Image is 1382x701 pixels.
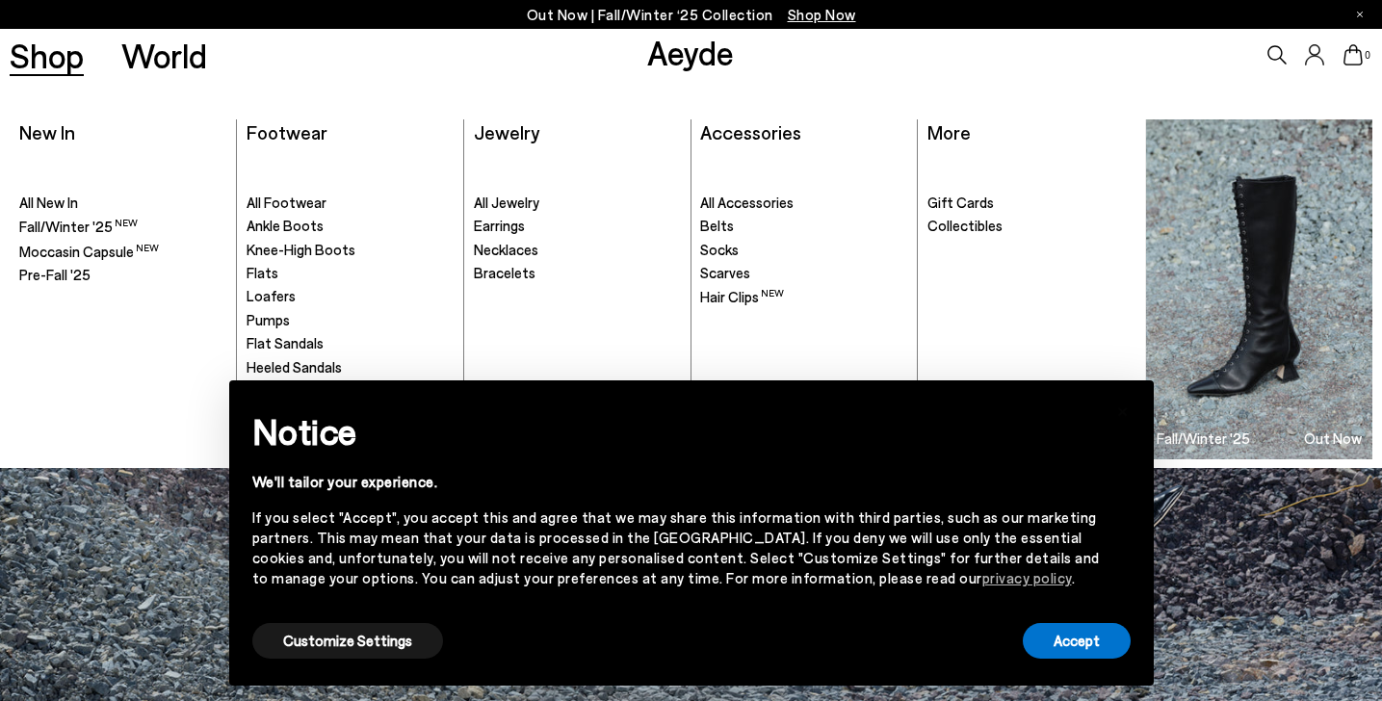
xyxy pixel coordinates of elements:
[121,39,207,72] a: World
[247,264,454,283] a: Flats
[927,217,1003,234] span: Collectibles
[927,194,1135,213] a: Gift Cards
[1343,44,1363,65] a: 0
[700,217,734,234] span: Belts
[19,217,226,237] a: Fall/Winter '25
[252,406,1100,456] h2: Notice
[247,311,454,330] a: Pumps
[1100,386,1146,432] button: Close this notice
[247,358,454,377] a: Heeled Sandals
[19,242,226,262] a: Moccasin Capsule
[19,194,226,213] a: All New In
[474,264,681,283] a: Bracelets
[252,507,1100,588] div: If you select "Accept", you accept this and agree that we may share this information with third p...
[527,3,856,27] p: Out Now | Fall/Winter ‘25 Collection
[982,569,1072,586] a: privacy policy
[700,241,907,260] a: Socks
[1116,395,1130,423] span: ×
[247,241,355,258] span: Knee-High Boots
[247,311,290,328] span: Pumps
[19,266,91,283] span: Pre-Fall '25
[247,217,324,234] span: Ankle Boots
[474,217,525,234] span: Earrings
[1146,119,1372,459] a: Fall/Winter '25 Out Now
[247,287,296,304] span: Loafers
[247,287,454,306] a: Loafers
[19,120,75,143] a: New In
[927,194,994,211] span: Gift Cards
[1304,431,1362,446] h3: Out Now
[700,120,801,143] a: Accessories
[474,241,538,258] span: Necklaces
[700,264,750,281] span: Scarves
[1146,119,1372,459] img: Group_1295_900x.jpg
[19,266,226,285] a: Pre-Fall '25
[700,264,907,283] a: Scarves
[474,120,539,143] a: Jewelry
[252,623,443,659] button: Customize Settings
[1023,623,1131,659] button: Accept
[247,334,454,353] a: Flat Sandals
[1157,431,1250,446] h3: Fall/Winter '25
[788,6,856,23] span: Navigate to /collections/new-in
[247,217,454,236] a: Ankle Boots
[474,264,535,281] span: Bracelets
[700,194,907,213] a: All Accessories
[700,288,784,305] span: Hair Clips
[474,217,681,236] a: Earrings
[247,120,327,143] a: Footwear
[647,32,734,72] a: Aeyde
[247,334,324,351] span: Flat Sandals
[927,217,1135,236] a: Collectibles
[474,241,681,260] a: Necklaces
[1363,50,1372,61] span: 0
[700,217,907,236] a: Belts
[252,472,1100,492] div: We'll tailor your experience.
[10,39,84,72] a: Shop
[19,218,138,235] span: Fall/Winter '25
[247,264,278,281] span: Flats
[247,194,454,213] a: All Footwear
[927,120,971,143] a: More
[474,194,681,213] a: All Jewelry
[19,243,159,260] span: Moccasin Capsule
[474,194,539,211] span: All Jewelry
[700,241,739,258] span: Socks
[247,241,454,260] a: Knee-High Boots
[700,287,907,307] a: Hair Clips
[247,358,342,376] span: Heeled Sandals
[247,194,326,211] span: All Footwear
[19,194,78,211] span: All New In
[700,194,794,211] span: All Accessories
